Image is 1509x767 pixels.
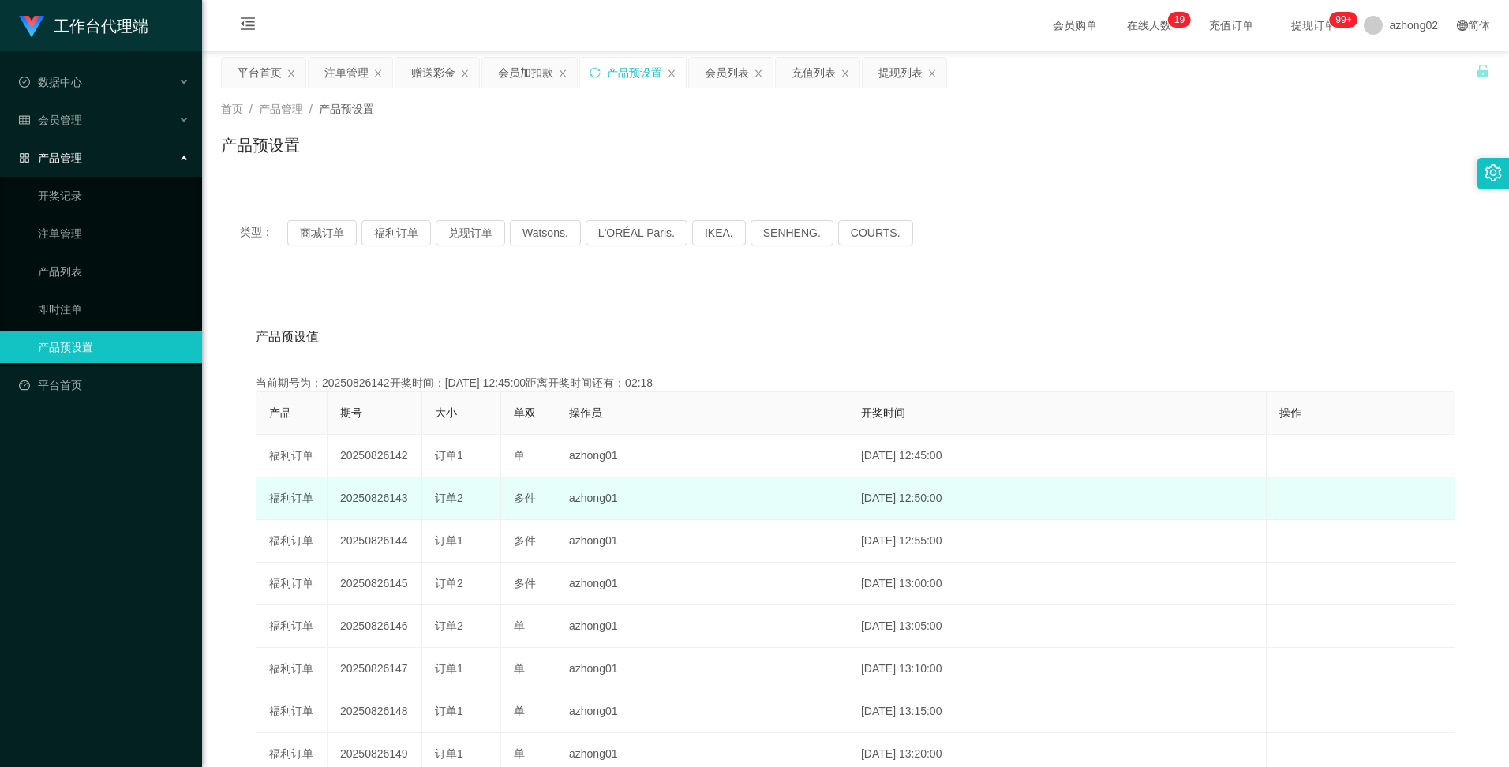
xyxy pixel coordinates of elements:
td: 福利订单 [256,605,328,648]
span: / [249,103,253,115]
span: 多件 [514,577,536,589]
span: 单 [514,449,525,462]
h1: 工作台代理端 [54,1,148,51]
i: 图标: close [667,69,676,78]
div: 注单管理 [324,58,369,88]
span: 订单1 [435,747,463,760]
span: 订单2 [435,492,463,504]
span: 产品管理 [259,103,303,115]
span: 单 [514,619,525,632]
td: azhong01 [556,435,848,477]
span: 多件 [514,534,536,547]
a: 产品列表 [38,256,189,287]
button: L'ORÉAL Paris. [586,220,687,245]
td: 20250826146 [328,605,422,648]
td: [DATE] 12:45:00 [848,435,1267,477]
td: 20250826145 [328,563,422,605]
i: 图标: close [460,69,470,78]
a: 工作台代理端 [19,19,148,32]
td: azhong01 [556,605,848,648]
td: azhong01 [556,648,848,690]
h1: 产品预设置 [221,133,300,157]
td: azhong01 [556,563,848,605]
i: 图标: table [19,114,30,125]
td: 20250826143 [328,477,422,520]
a: 图标: dashboard平台首页 [19,369,189,401]
span: 订单1 [435,662,463,675]
button: 兑现订单 [436,220,505,245]
div: 充值列表 [792,58,836,88]
td: [DATE] 13:00:00 [848,563,1267,605]
td: 20250826142 [328,435,422,477]
span: 订单1 [435,449,463,462]
a: 开奖记录 [38,180,189,211]
i: 图标: menu-fold [221,1,275,51]
i: 图标: close [841,69,850,78]
span: / [309,103,313,115]
td: 20250826147 [328,648,422,690]
i: 图标: unlock [1476,64,1490,78]
span: 单双 [514,406,536,419]
td: 福利订单 [256,435,328,477]
span: 单 [514,662,525,675]
div: 平台首页 [238,58,282,88]
div: 当前期号为：20250826142开奖时间：[DATE] 12:45:00距离开奖时间还有：02:18 [256,375,1455,391]
span: 大小 [435,406,457,419]
span: 数据中心 [19,76,82,88]
span: 产品预设置 [319,103,374,115]
button: 商城订单 [287,220,357,245]
button: COURTS. [838,220,913,245]
button: 福利订单 [361,220,431,245]
i: 图标: setting [1485,164,1502,181]
div: 提现列表 [878,58,923,88]
a: 产品预设置 [38,331,189,363]
i: 图标: appstore-o [19,152,30,163]
td: [DATE] 12:50:00 [848,477,1267,520]
i: 图标: close [373,69,383,78]
i: 图标: close [558,69,567,78]
td: [DATE] 13:10:00 [848,648,1267,690]
span: 首页 [221,103,243,115]
td: [DATE] 13:15:00 [848,690,1267,733]
span: 开奖时间 [861,406,905,419]
i: 图标: close [286,69,296,78]
i: 图标: check-circle-o [19,77,30,88]
span: 操作 [1279,406,1301,419]
span: 在线人数 [1119,20,1179,31]
div: 会员列表 [705,58,749,88]
span: 产品 [269,406,291,419]
td: 福利订单 [256,690,328,733]
div: 会员加扣款 [498,58,553,88]
button: Watsons. [510,220,581,245]
td: 福利订单 [256,648,328,690]
td: [DATE] 13:05:00 [848,605,1267,648]
span: 订单2 [435,577,463,589]
td: [DATE] 12:55:00 [848,520,1267,563]
td: 福利订单 [256,520,328,563]
p: 1 [1174,12,1180,28]
td: 福利订单 [256,563,328,605]
i: 图标: close [927,69,937,78]
td: azhong01 [556,477,848,520]
span: 操作员 [569,406,602,419]
span: 类型： [240,220,287,245]
img: logo.9652507e.png [19,16,44,38]
span: 产品管理 [19,152,82,164]
div: 赠送彩金 [411,58,455,88]
div: 产品预设置 [607,58,662,88]
sup: 965 [1329,12,1357,28]
td: 20250826144 [328,520,422,563]
i: 图标: close [754,69,763,78]
i: 图标: global [1457,20,1468,31]
span: 订单1 [435,705,463,717]
span: 期号 [340,406,362,419]
td: 福利订单 [256,477,328,520]
td: 20250826148 [328,690,422,733]
span: 单 [514,705,525,717]
span: 产品预设值 [256,327,319,346]
sup: 19 [1168,12,1191,28]
p: 9 [1179,12,1185,28]
td: azhong01 [556,520,848,563]
span: 提现订单 [1283,20,1343,31]
button: SENHENG. [751,220,833,245]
